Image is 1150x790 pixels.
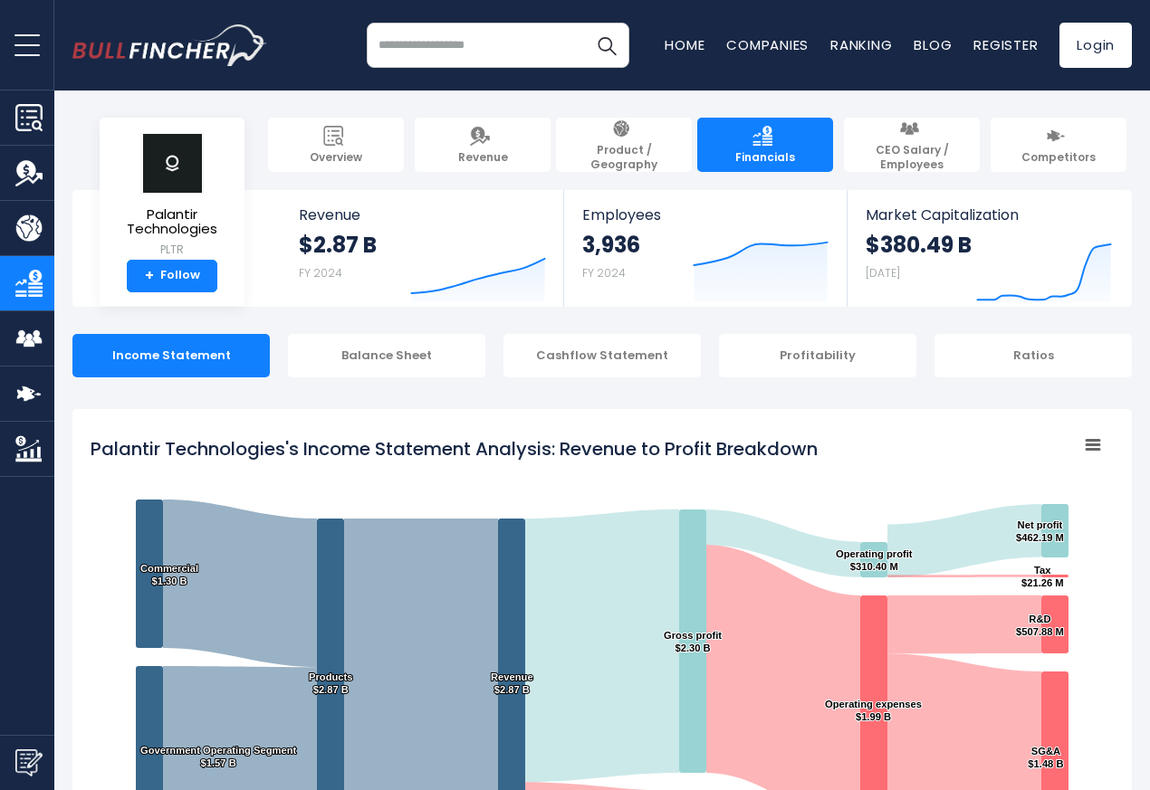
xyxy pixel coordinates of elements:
a: Home [665,35,704,54]
a: Revenue [415,118,551,172]
a: Companies [726,35,809,54]
small: [DATE] [866,265,900,281]
a: Competitors [991,118,1126,172]
text: Operating expenses $1.99 B [825,699,922,722]
button: Search [584,23,629,68]
span: Financials [735,150,795,165]
a: Go to homepage [72,24,267,66]
strong: + [145,268,154,284]
text: Revenue $2.87 B [491,671,533,695]
a: +Follow [127,260,217,292]
span: Revenue [458,150,508,165]
strong: $380.49 B [866,231,972,259]
a: Palantir Technologies PLTR [113,132,231,260]
small: FY 2024 [299,265,342,281]
strong: 3,936 [582,231,640,259]
a: Login [1059,23,1132,68]
text: Operating profit $310.40 M [836,548,913,572]
div: Balance Sheet [288,334,485,377]
span: Palantir Technologies [114,207,230,237]
text: SG&A $1.48 B [1028,746,1063,769]
text: Net profit $462.19 M [1016,519,1064,543]
a: Product / Geography [556,118,692,172]
strong: $2.87 B [299,231,377,259]
a: Employees 3,936 FY 2024 [564,190,846,307]
img: bullfincher logo [72,24,267,66]
text: Tax $21.26 M [1021,565,1064,588]
div: Ratios [934,334,1132,377]
span: CEO Salary / Employees [853,143,971,171]
a: Market Capitalization $380.49 B [DATE] [848,190,1130,307]
a: Revenue $2.87 B FY 2024 [281,190,564,307]
small: PLTR [114,242,230,258]
div: Cashflow Statement [503,334,701,377]
span: Product / Geography [565,143,683,171]
span: Employees [582,206,828,224]
span: Revenue [299,206,546,224]
span: Market Capitalization [866,206,1112,224]
a: Ranking [830,35,892,54]
span: Competitors [1021,150,1096,165]
tspan: Palantir Technologies's Income Statement Analysis: Revenue to Profit Breakdown [91,436,818,462]
div: Income Statement [72,334,270,377]
a: CEO Salary / Employees [844,118,980,172]
a: Financials [697,118,833,172]
text: Commercial $1.30 B [140,563,198,586]
text: R&D $507.88 M [1016,614,1064,637]
div: Profitability [719,334,916,377]
text: Gross profit $2.30 B [664,630,722,653]
a: Overview [268,118,404,172]
text: Government Operating Segment $1.57 B [140,745,296,768]
a: Register [973,35,1038,54]
a: Blog [914,35,952,54]
text: Products $2.87 B [309,671,353,695]
span: Overview [310,150,362,165]
small: FY 2024 [582,265,626,281]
